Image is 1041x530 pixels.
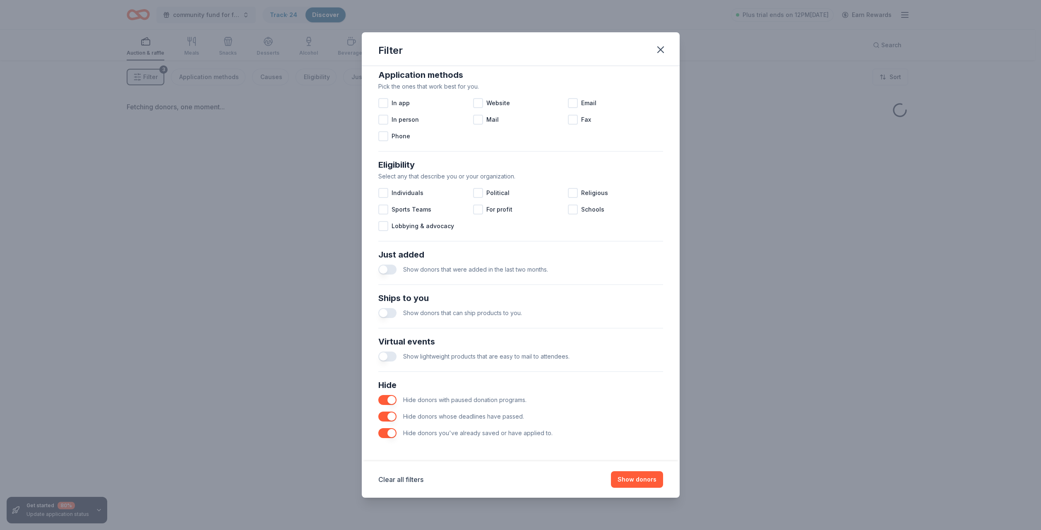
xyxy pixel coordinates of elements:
[392,221,454,231] span: Lobbying & advocacy
[378,335,663,348] div: Virtual events
[378,158,663,171] div: Eligibility
[378,82,663,92] div: Pick the ones that work best for you.
[392,205,431,214] span: Sports Teams
[403,429,553,436] span: Hide donors you've already saved or have applied to.
[486,205,512,214] span: For profit
[392,98,410,108] span: In app
[486,98,510,108] span: Website
[403,309,522,316] span: Show donors that can ship products to you.
[611,471,663,488] button: Show donors
[403,353,570,360] span: Show lightweight products that are easy to mail to attendees.
[486,115,499,125] span: Mail
[581,205,604,214] span: Schools
[403,413,524,420] span: Hide donors whose deadlines have passed.
[378,475,423,484] button: Clear all filters
[378,171,663,181] div: Select any that describe you or your organization.
[392,188,423,198] span: Individuals
[581,115,591,125] span: Fax
[581,188,608,198] span: Religious
[392,131,410,141] span: Phone
[378,248,663,261] div: Just added
[392,115,419,125] span: In person
[581,98,596,108] span: Email
[403,266,548,273] span: Show donors that were added in the last two months.
[378,378,663,392] div: Hide
[403,396,527,403] span: Hide donors with paused donation programs.
[486,188,510,198] span: Political
[378,44,403,57] div: Filter
[378,291,663,305] div: Ships to you
[378,68,663,82] div: Application methods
